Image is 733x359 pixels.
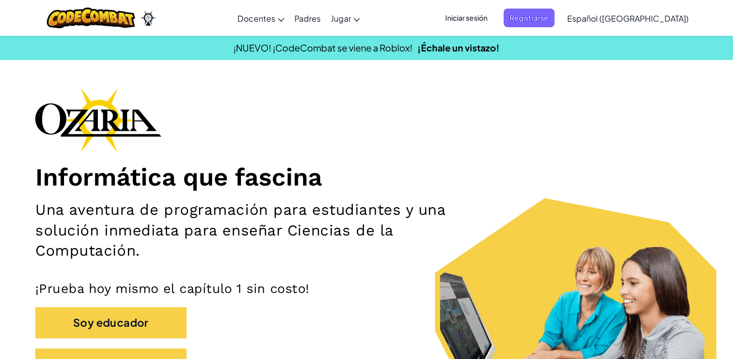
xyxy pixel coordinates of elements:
img: Ozaria branding logo [35,88,161,152]
button: Registrarse [504,9,555,27]
h2: Una aventura de programación para estudiantes y una solución inmediata para enseñar Ciencias de l... [35,200,479,261]
a: Docentes [232,5,289,32]
a: Padres [289,5,326,32]
span: Docentes [237,13,275,24]
h1: Informática que fascina [35,162,698,193]
img: Ozaria [140,11,156,26]
p: ¡Prueba hoy mismo el capítulo 1 sin costo! [35,281,698,297]
span: ¡NUEVO! ¡CodeCombat se viene a Roblox! [233,42,412,53]
span: Español ([GEOGRAPHIC_DATA]) [567,13,689,24]
button: Soy educador [35,307,187,338]
a: Jugar [326,5,365,32]
span: Jugar [331,13,351,24]
img: CodeCombat logo [47,8,135,28]
button: Iniciar sesión [439,9,494,27]
a: Español ([GEOGRAPHIC_DATA]) [562,5,694,32]
a: ¡Échale un vistazo! [417,42,500,53]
